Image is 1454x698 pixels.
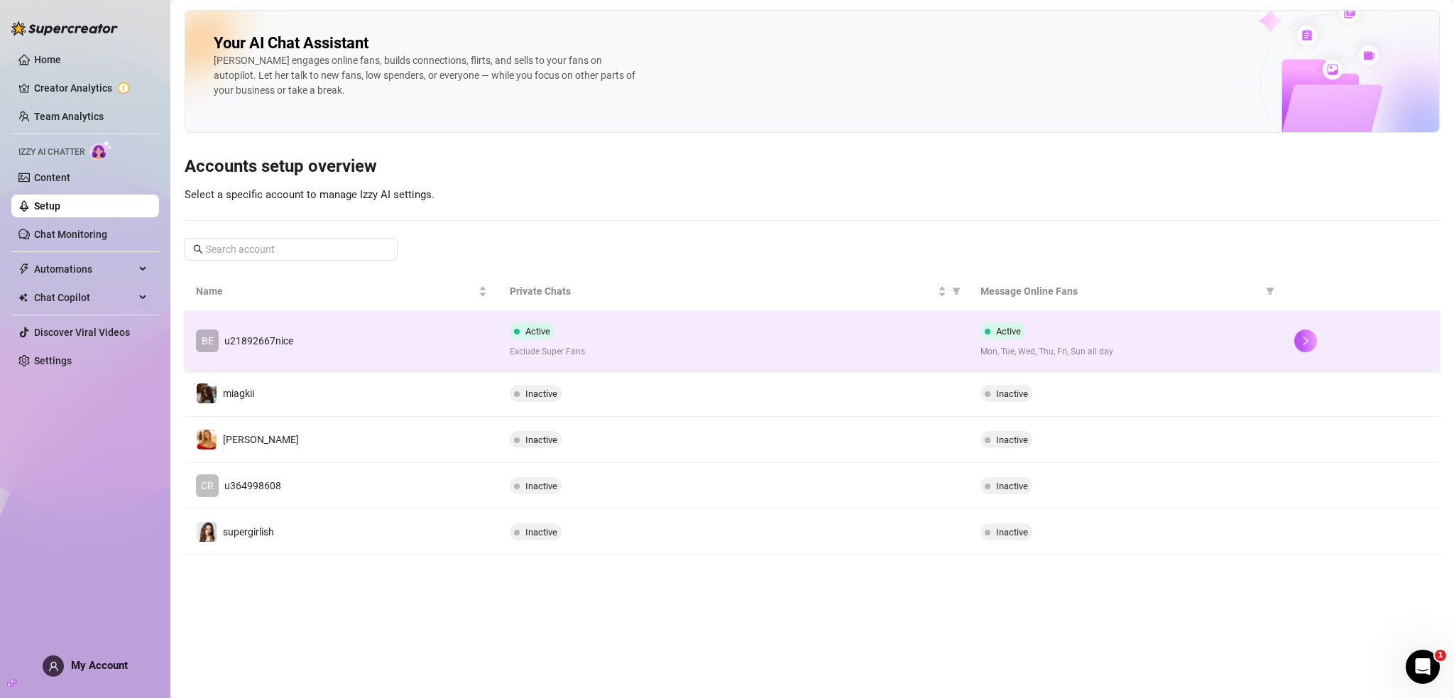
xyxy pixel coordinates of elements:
[34,172,70,183] a: Content
[185,156,1440,178] h3: Accounts setup overview
[1406,650,1440,684] iframe: Intercom live chat
[34,77,148,99] a: Creator Analytics exclamation-circle
[185,272,498,311] th: Name
[498,272,969,311] th: Private Chats
[1294,329,1317,352] button: right
[18,146,84,159] span: Izzy AI Chatter
[996,388,1028,399] span: Inactive
[196,283,476,299] span: Name
[34,229,107,240] a: Chat Monitoring
[525,527,557,538] span: Inactive
[34,200,60,212] a: Setup
[197,522,217,542] img: supergirlish
[193,244,203,254] span: search
[7,678,17,688] span: build
[224,480,281,491] span: u364998608
[18,293,28,302] img: Chat Copilot
[949,280,963,302] span: filter
[34,54,61,65] a: Home
[525,481,557,491] span: Inactive
[201,478,214,493] span: CR
[1263,280,1277,302] span: filter
[202,333,214,349] span: BE
[996,435,1028,445] span: Inactive
[952,287,961,295] span: filter
[1435,650,1446,661] span: 1
[18,263,30,275] span: thunderbolt
[48,661,59,672] span: user
[1266,287,1274,295] span: filter
[34,355,72,366] a: Settings
[34,111,104,122] a: Team Analytics
[224,335,293,347] span: u21892667nice
[90,140,112,160] img: AI Chatter
[34,327,130,338] a: Discover Viral Videos
[510,283,935,299] span: Private Chats
[525,388,557,399] span: Inactive
[34,286,135,309] span: Chat Copilot
[34,258,135,280] span: Automations
[996,481,1028,491] span: Inactive
[206,241,378,257] input: Search account
[996,527,1028,538] span: Inactive
[197,430,217,449] img: mikayla_demaiter
[223,388,254,399] span: miagkii
[996,326,1021,337] span: Active
[980,345,1272,359] span: Mon, Tue, Wed, Thu, Fri, Sun all day
[510,345,958,359] span: Exclude Super Fans
[185,188,434,201] span: Select a specific account to manage Izzy AI settings.
[980,283,1260,299] span: Message Online Fans
[11,21,118,36] img: logo-BBDzfeDw.svg
[223,526,274,538] span: supergirlish
[223,434,299,445] span: [PERSON_NAME]
[1301,336,1311,346] span: right
[214,53,640,98] div: [PERSON_NAME] engages online fans, builds connections, flirts, and sells to your fans on autopilo...
[525,326,550,337] span: Active
[525,435,557,445] span: Inactive
[214,33,368,53] h2: Your AI Chat Assistant
[71,659,128,672] span: My Account
[197,383,217,403] img: miagkii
